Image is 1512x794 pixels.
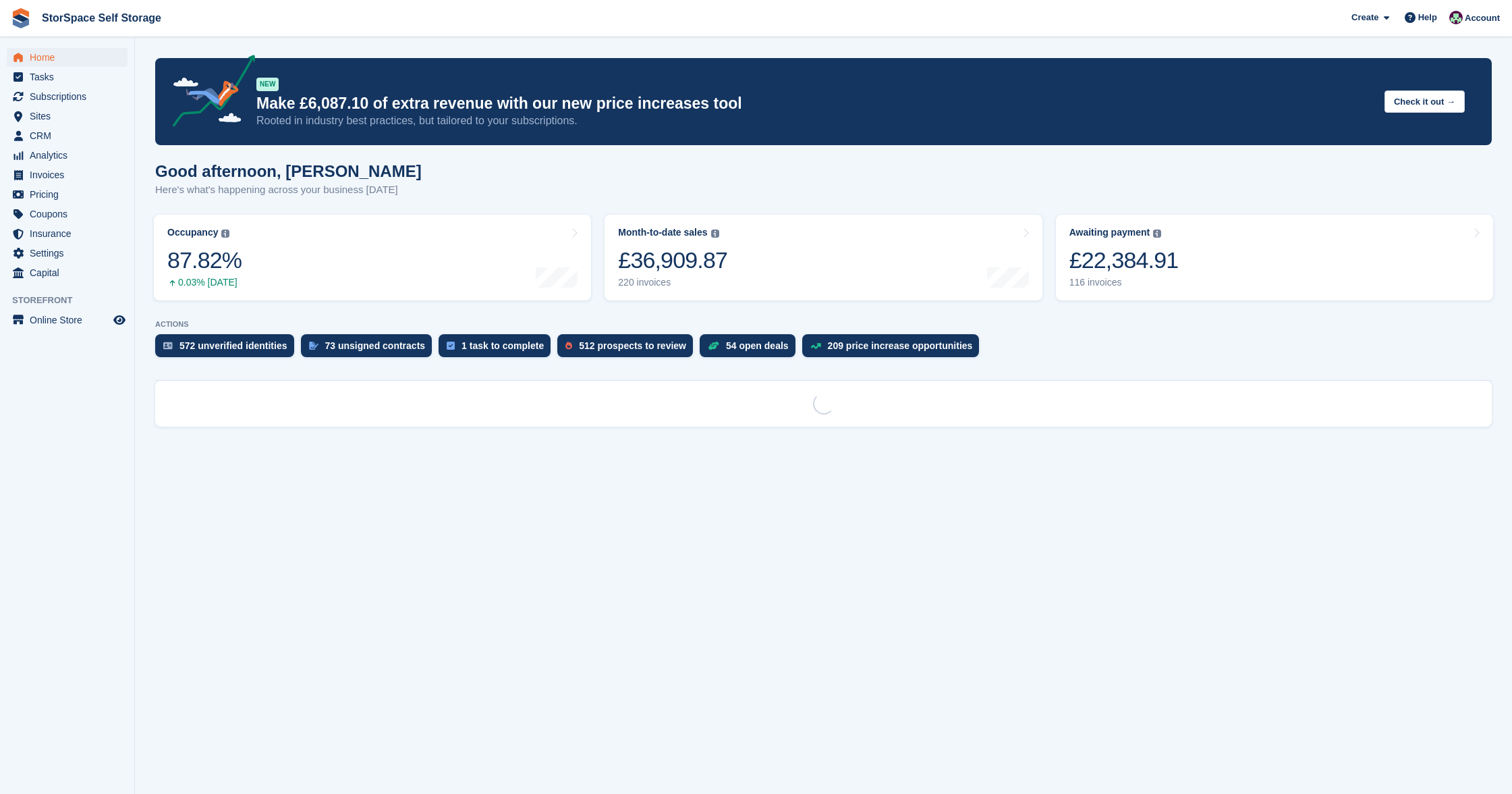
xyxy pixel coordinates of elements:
div: £22,384.91 [1069,246,1179,274]
div: 209 price increase opportunities [828,340,973,351]
a: menu [7,126,128,145]
a: menu [7,311,128,329]
a: menu [7,48,128,67]
a: Awaiting payment £22,384.91 116 invoices [1056,215,1493,300]
div: 87.82% [167,246,242,274]
a: 572 unverified identities [155,334,301,364]
span: CRM [30,126,111,145]
a: 73 unsigned contracts [301,334,439,364]
div: NEW [256,78,279,91]
img: icon-info-grey-7440780725fd019a000dd9b08b2336e03edf1995a4989e88bcd33f0948082b44.svg [221,230,229,238]
span: Home [30,48,111,67]
a: menu [7,244,128,263]
a: 54 open deals [700,334,802,364]
h1: Good afternoon, [PERSON_NAME] [155,162,422,180]
a: menu [7,224,128,243]
div: Occupancy [167,227,218,238]
p: ACTIONS [155,320,1492,329]
span: Account [1465,11,1500,25]
p: Make £6,087.10 of extra revenue with our new price increases tool [256,94,1374,113]
span: Create [1351,11,1378,24]
div: 73 unsigned contracts [325,340,426,351]
a: Preview store [111,312,128,328]
a: menu [7,205,128,223]
img: verify_identity-adf6edd0f0f0b5bbfe63781bf79b02c33cf7c696d77639b501bdc392416b5a36.svg [163,342,173,350]
img: icon-info-grey-7440780725fd019a000dd9b08b2336e03edf1995a4989e88bcd33f0948082b44.svg [1153,230,1161,238]
span: Capital [30,263,111,282]
a: menu [7,87,128,106]
a: menu [7,165,128,184]
div: 0.03% [DATE] [167,277,242,288]
img: deal-1b604bf984904fb50ccaf53a9ad4b4a5d6e5aea283cecdc64d6e3604feb123c2.svg [708,341,719,350]
p: Rooted in industry best practices, but tailored to your subscriptions. [256,113,1374,128]
div: 116 invoices [1069,277,1179,288]
img: task-75834270c22a3079a89374b754ae025e5fb1db73e45f91037f5363f120a921f8.svg [447,342,455,350]
span: Analytics [30,146,111,165]
div: 54 open deals [726,340,789,351]
span: Help [1418,11,1437,24]
a: menu [7,146,128,165]
span: Settings [30,244,111,263]
span: Pricing [30,185,111,204]
div: 1 task to complete [461,340,544,351]
a: 1 task to complete [439,334,557,364]
img: contract_signature_icon-13c848040528278c33f63329250d36e43548de30e8caae1d1a13099fd9432cc5.svg [309,342,318,350]
button: Check it out → [1384,90,1465,113]
a: menu [7,185,128,204]
a: 209 price increase opportunities [802,334,986,364]
a: StorSpace Self Storage [36,7,167,29]
a: menu [7,68,128,86]
span: Tasks [30,68,111,86]
span: Subscriptions [30,87,111,106]
img: price_increase_opportunities-93ffe204e8149a01c8c9dc8f82e8f89637d9d84a8eef4429ea346261dce0b2c0.svg [810,343,821,349]
img: price-adjustments-announcement-icon-8257ccfd72463d97f412b2fc003d46551f7dbcb40ab6d574587a9cd5c0d94... [161,55,256,132]
div: Month-to-date sales [618,227,707,238]
div: £36,909.87 [618,246,727,274]
span: Storefront [12,294,134,307]
img: icon-info-grey-7440780725fd019a000dd9b08b2336e03edf1995a4989e88bcd33f0948082b44.svg [711,230,719,238]
div: 572 unverified identities [179,340,287,351]
p: Here's what's happening across your business [DATE] [155,182,422,198]
img: prospect-51fa495bee0391a8d652442698ab0144808aea92771e9ea1ae160a38d050c398.svg [565,342,572,350]
div: Awaiting payment [1069,227,1150,238]
span: Coupons [30,205,111,223]
div: 220 invoices [618,277,727,288]
div: 512 prospects to review [579,340,686,351]
img: Ross Hadlington [1449,11,1463,24]
a: Occupancy 87.82% 0.03% [DATE] [154,215,591,300]
span: Online Store [30,311,111,329]
a: 512 prospects to review [557,334,700,364]
a: menu [7,107,128,126]
span: Sites [30,107,111,126]
span: Insurance [30,224,111,243]
a: Month-to-date sales £36,909.87 220 invoices [605,215,1042,300]
img: stora-icon-8386f47178a22dfd0bd8f6a31ec36ba5ce8667c1dd55bd0f319d3a0aa187defe.svg [11,8,31,28]
span: Invoices [30,165,111,184]
a: menu [7,263,128,282]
